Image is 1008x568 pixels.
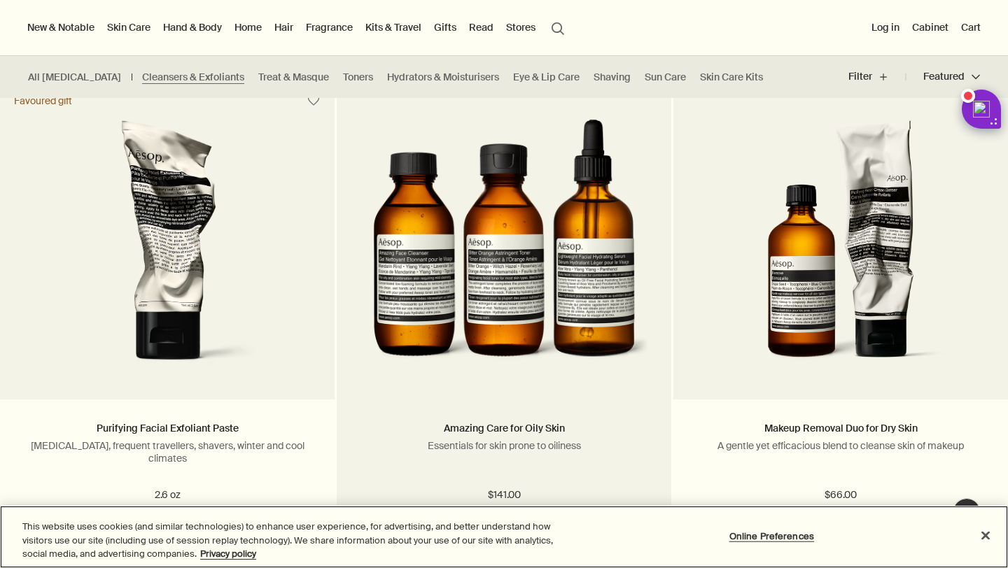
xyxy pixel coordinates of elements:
a: Hydrators & Moisturisers [387,71,499,84]
a: Hand & Body [160,18,225,36]
a: Treat & Masque [258,71,329,84]
a: Amazing Care for Oily Skin [444,422,565,434]
a: Read [466,18,496,36]
a: Purifying Facial Exfoliant Paste [97,422,239,434]
p: Essentials for skin prone to oiliness [358,439,650,452]
a: Gifts [431,18,459,36]
a: Sun Care [645,71,686,84]
a: Kits & Travel [363,18,424,36]
button: Filter [848,60,906,94]
a: Shaving [594,71,631,84]
a: Home [232,18,265,36]
a: Eye & Lip Care [513,71,580,84]
button: Cart [958,18,983,36]
a: Toners [343,71,373,84]
button: Save to cabinet [301,88,326,113]
a: Makeup Removal Duo for Dry Skin - Remove and Purifying Facial Cream Cleanser [673,120,1008,399]
span: $66.00 [825,487,857,504]
a: Cleansers & Exfoliants [142,71,244,84]
img: Aesop’s Purifying Facial Exfoliant Paste in a squeezed tube [55,120,279,378]
div: Favoured gift [14,94,72,107]
a: Makeup Removal Duo for Dry Skin [764,422,918,434]
button: Featured [906,60,980,94]
button: Stores [503,18,538,36]
a: More information about your privacy, opens in a new tab [200,548,256,560]
button: Online Preferences, Opens the preference center dialog [728,522,815,550]
p: A gentle yet efficacious blend to cleanse skin of makeup [694,439,987,452]
a: Skin Care Kits [700,71,763,84]
p: [MEDICAL_DATA], frequent travellers, shavers, winter and cool climates [21,439,314,464]
a: Fragrance [303,18,356,36]
button: Open search [545,14,570,41]
span: $141.00 [488,487,521,504]
a: Cabinet [909,18,951,36]
button: Log in [869,18,902,36]
a: Hair [272,18,296,36]
img: Makeup Removal Duo for Dry Skin - Remove and Purifying Facial Cream Cleanser [727,120,955,378]
a: All [MEDICAL_DATA] [28,71,121,84]
a: Skin Care [104,18,153,36]
button: Live Assistance [953,498,981,526]
button: Close [970,520,1001,551]
div: This website uses cookies (and similar technologies) to enhance user experience, for advertising,... [22,520,554,561]
button: New & Notable [24,18,97,36]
